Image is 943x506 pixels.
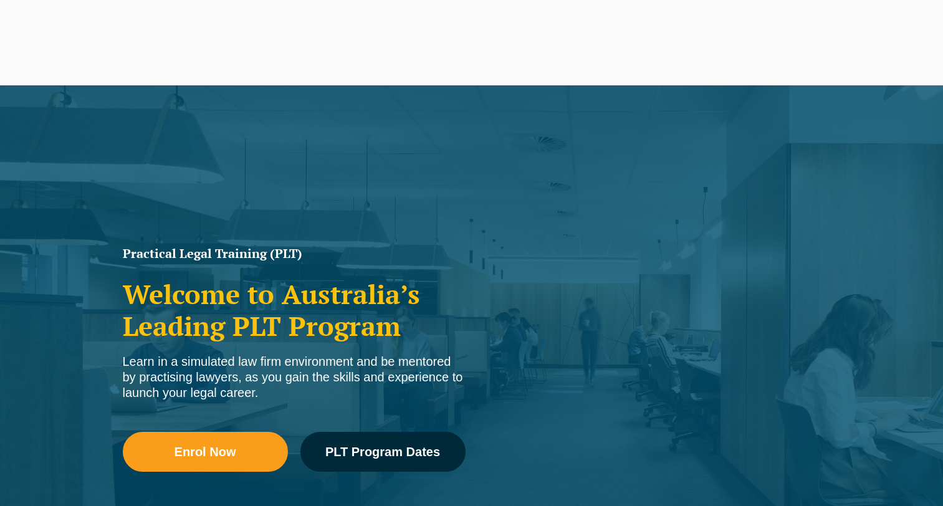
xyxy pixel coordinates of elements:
a: Enrol Now [123,432,288,472]
h2: Welcome to Australia’s Leading PLT Program [123,279,466,341]
h1: Practical Legal Training (PLT) [123,247,466,260]
a: PLT Program Dates [300,432,466,472]
div: Learn in a simulated law firm environment and be mentored by practising lawyers, as you gain the ... [123,354,466,401]
span: Enrol Now [175,446,236,458]
span: PLT Program Dates [325,446,440,458]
